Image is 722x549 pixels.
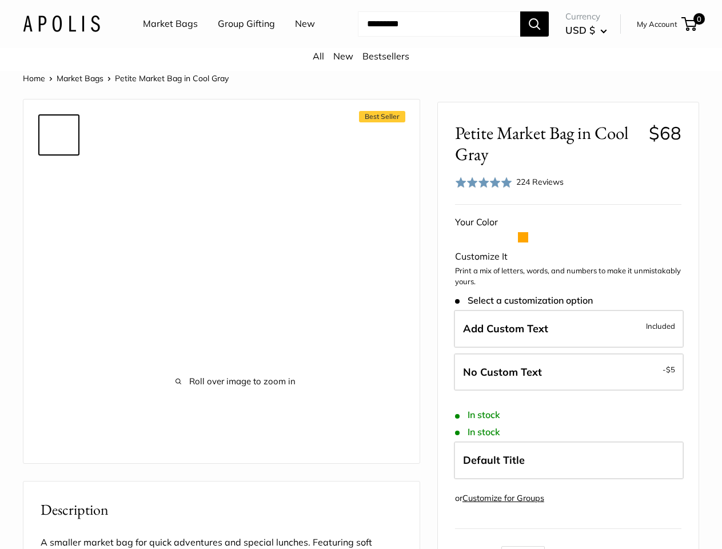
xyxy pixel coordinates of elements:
a: All [313,50,324,62]
span: $68 [649,122,681,144]
span: In stock [455,427,500,437]
nav: Breadcrumb [23,71,229,86]
span: 0 [693,13,705,25]
a: Petite Market Bag in Cool Gray [38,297,79,339]
span: Petite Market Bag in Cool Gray [455,122,640,165]
span: $5 [666,365,675,374]
span: Included [646,319,675,333]
a: Petite Market Bag in Cool Gray [38,252,79,293]
a: Petite Market Bag in Cool Gray [38,343,79,384]
span: Select a customization option [455,295,593,306]
img: Apolis [23,15,100,32]
a: My Account [637,17,677,31]
span: - [663,363,675,376]
a: 0 [683,17,697,31]
span: Default Title [463,453,525,467]
h2: Description [41,499,402,521]
a: Customize for Groups [462,493,544,503]
input: Search... [358,11,520,37]
div: Customize It [455,248,681,265]
span: Best Seller [359,111,405,122]
span: USD $ [565,24,595,36]
a: Petite Market Bag in Cool Gray [38,389,79,430]
a: Market Bags [57,73,103,83]
label: Default Title [454,441,684,479]
a: Petite Market Bag in Cool Gray [38,114,79,156]
button: USD $ [565,21,607,39]
span: In stock [455,409,500,420]
span: Currency [565,9,607,25]
a: New [333,50,353,62]
span: No Custom Text [463,365,542,379]
a: Group Gifting [218,15,275,33]
span: Roll over image to zoom in [115,373,356,389]
a: Petite Market Bag in Cool Gray [38,206,79,247]
p: Print a mix of letters, words, and numbers to make it unmistakably yours. [455,265,681,288]
span: Petite Market Bag in Cool Gray [115,73,229,83]
span: Add Custom Text [463,322,548,335]
div: or [455,491,544,506]
a: Petite Market Bag in Cool Gray [38,160,79,201]
a: Petite Market Bag in Cool Gray [38,435,79,476]
label: Leave Blank [454,353,684,391]
a: Market Bags [143,15,198,33]
a: New [295,15,315,33]
div: Your Color [455,214,681,231]
a: Bestsellers [362,50,409,62]
label: Add Custom Text [454,310,684,348]
a: Home [23,73,45,83]
span: 224 Reviews [516,177,564,187]
button: Search [520,11,549,37]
